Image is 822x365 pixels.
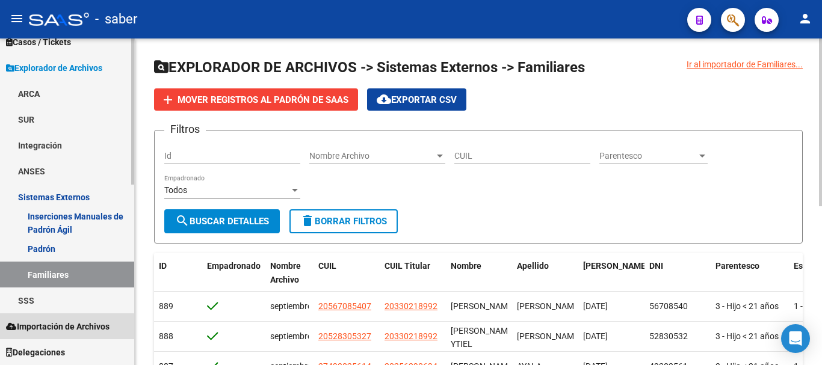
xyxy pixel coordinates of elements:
span: CUIL Titular [385,261,430,271]
span: 888 [159,331,173,341]
datatable-header-cell: CUIL [314,253,380,293]
div: Ir al importador de Familiares... [687,58,803,71]
span: Casos / Tickets [6,35,71,49]
span: Nombre Archivo [309,151,434,161]
span: septiembre [270,331,312,341]
datatable-header-cell: Nombre [446,253,512,293]
datatable-header-cell: ID [154,253,202,293]
span: Borrar Filtros [300,216,387,227]
span: Parentesco [599,151,697,161]
button: Borrar Filtros [289,209,398,233]
span: DNI [649,261,663,271]
mat-icon: add [161,93,175,107]
mat-icon: person [798,11,812,26]
span: Nombre [451,261,481,271]
datatable-header-cell: Fecha Nac. [578,253,644,293]
button: Mover registros al PADRÓN de SAAS [154,88,358,111]
datatable-header-cell: Nombre Archivo [265,253,314,293]
span: EXPLORADOR DE ARCHIVOS -> Sistemas Externos -> Familiares [154,59,585,76]
span: septiembre [270,301,312,311]
datatable-header-cell: DNI [644,253,711,293]
span: 889 [159,301,173,311]
span: DANTE LEON [451,301,515,311]
mat-icon: cloud_download [377,92,391,106]
span: 20528305327 [318,331,371,341]
span: Delegaciones [6,346,65,359]
span: 3 - Hijo < 21 años [715,301,779,311]
mat-icon: menu [10,11,24,26]
span: Buscar Detalles [175,216,269,227]
span: CUIL [318,261,336,271]
span: ID [159,261,167,271]
span: 20330218992 [385,331,437,341]
span: CISNEROS [517,301,581,311]
div: 56708540 [649,299,706,313]
span: Explorador de Archivos [6,61,102,75]
span: Importación de Archivos [6,320,110,333]
datatable-header-cell: Empadronado [202,253,265,293]
button: Buscar Detalles [164,209,280,233]
span: [DATE] [583,331,608,341]
span: [PERSON_NAME]. [583,261,650,271]
datatable-header-cell: Parentesco [711,253,789,293]
button: Exportar CSV [367,88,466,111]
datatable-header-cell: Apellido [512,253,578,293]
span: 3 - Hijo < 21 años [715,331,779,341]
span: RIDUAN YTIEL [451,326,515,349]
span: Mover registros al PADRÓN de SAAS [178,94,348,105]
span: Nombre Archivo [270,261,301,284]
span: 20330218992 [385,301,437,311]
span: [DATE] [583,301,608,311]
span: CISNEROS [517,331,581,341]
mat-icon: delete [300,213,315,228]
span: Todos [164,185,187,195]
span: - saber [95,6,137,32]
div: Open Intercom Messenger [781,324,810,353]
div: 52830532 [649,330,706,343]
h3: Filtros [164,121,206,138]
span: 20567085407 [318,301,371,311]
span: Empadronado [207,261,261,271]
mat-icon: search [175,213,190,228]
span: Exportar CSV [377,94,457,105]
datatable-header-cell: CUIL Titular [380,253,446,293]
span: Parentesco [715,261,759,271]
span: Apellido [517,261,549,271]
